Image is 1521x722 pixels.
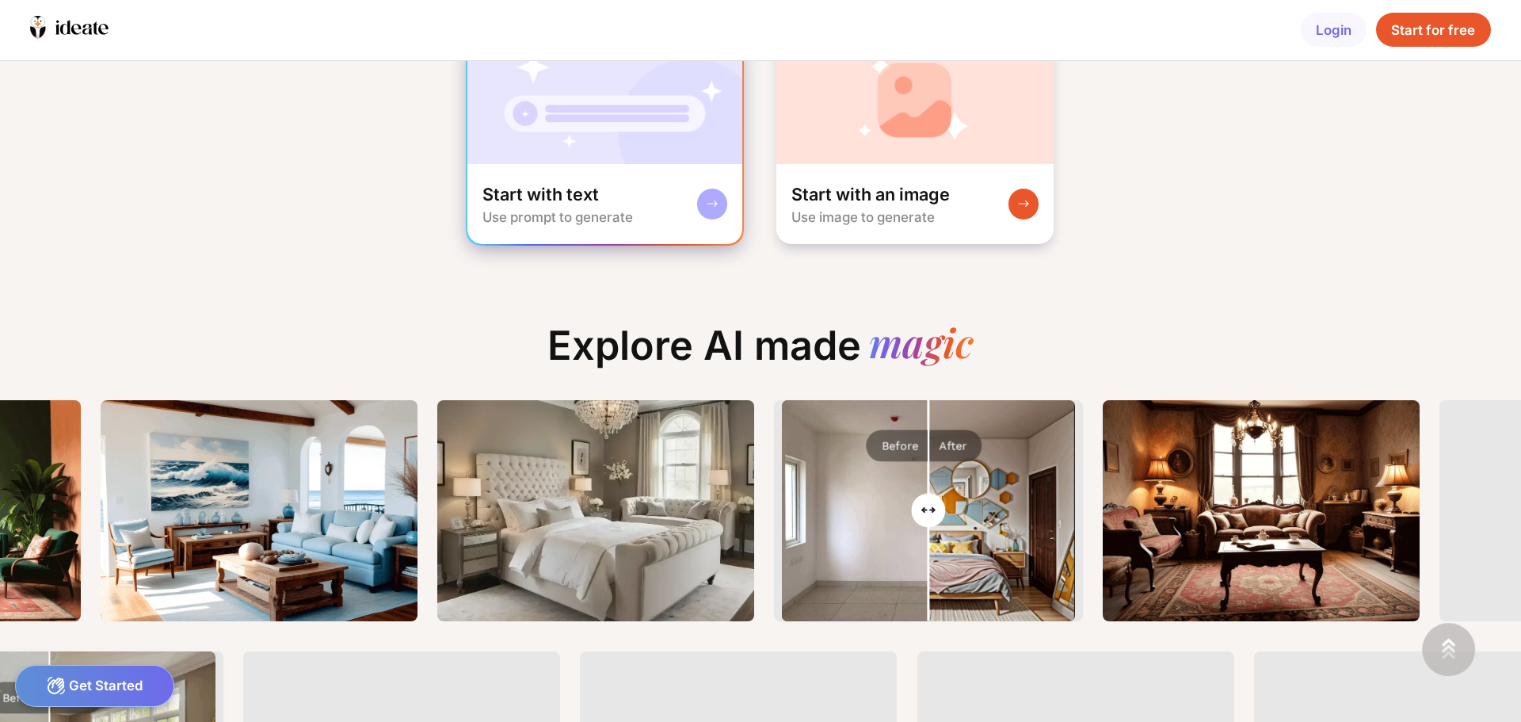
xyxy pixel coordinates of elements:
[782,400,1079,621] img: After image
[482,209,633,225] div: Use prompt to generate
[482,183,599,206] div: Start with text
[791,183,950,206] div: Start with an image
[532,322,989,384] div: Explore AI made
[776,37,1054,164] img: startWithImageCardBg.jpg
[1301,13,1367,47] div: Login
[1103,400,1420,621] img: Thumbnailtext2image_00673_.png
[869,322,974,369] div: magic
[101,400,417,621] img: ThumbnailOceanlivingroom.png
[1376,13,1490,47] div: Start for free
[15,665,174,707] div: Get Started
[467,37,743,164] img: startWithTextCardBg.jpg
[791,209,935,225] div: Use image to generate
[437,400,754,621] img: Thumbnailexplore-image9.png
